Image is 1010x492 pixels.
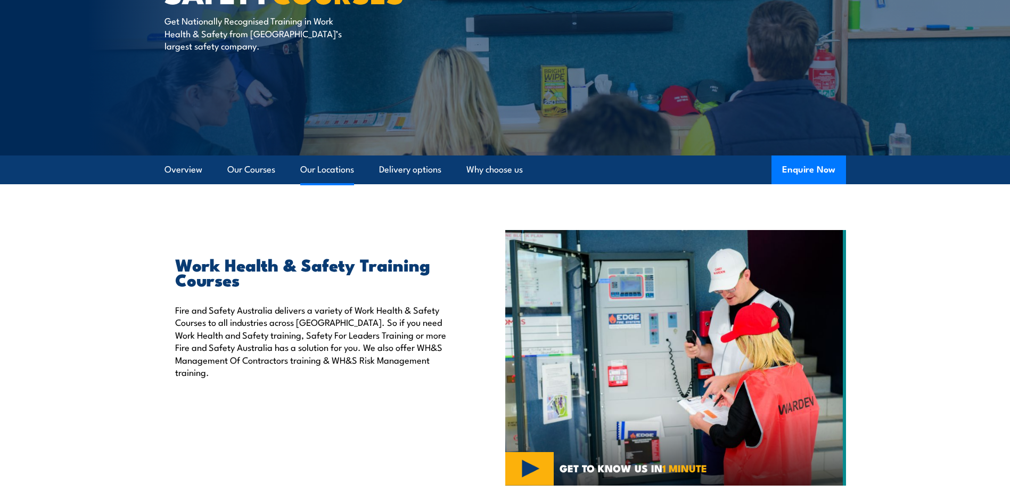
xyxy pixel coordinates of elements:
strong: 1 MINUTE [662,460,707,475]
a: Our Locations [300,155,354,184]
img: Workplace Health & Safety COURSES [505,230,846,486]
a: Why choose us [466,155,523,184]
a: Overview [165,155,202,184]
h2: Work Health & Safety Training Courses [175,257,456,286]
a: Our Courses [227,155,275,184]
span: GET TO KNOW US IN [560,463,707,473]
button: Enquire Now [771,155,846,184]
p: Fire and Safety Australia delivers a variety of Work Health & Safety Courses to all industries ac... [175,304,456,378]
a: Delivery options [379,155,441,184]
p: Get Nationally Recognised Training in Work Health & Safety from [GEOGRAPHIC_DATA]’s largest safet... [165,14,359,52]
